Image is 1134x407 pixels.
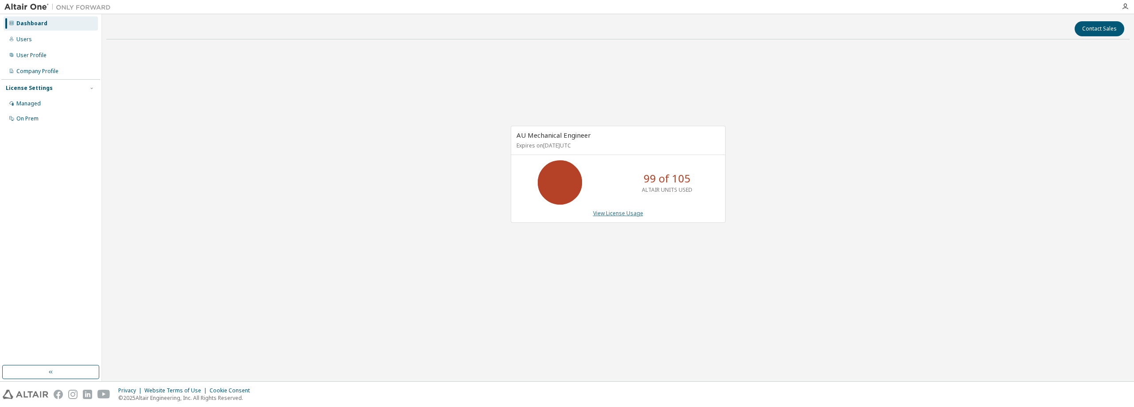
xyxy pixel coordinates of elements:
[16,68,58,75] div: Company Profile
[642,186,692,194] p: ALTAIR UNITS USED
[16,115,39,122] div: On Prem
[16,20,47,27] div: Dashboard
[144,387,210,394] div: Website Terms of Use
[97,390,110,399] img: youtube.svg
[16,100,41,107] div: Managed
[593,209,643,217] a: View License Usage
[16,36,32,43] div: Users
[4,3,115,12] img: Altair One
[118,394,255,402] p: © 2025 Altair Engineering, Inc. All Rights Reserved.
[3,390,48,399] img: altair_logo.svg
[118,387,144,394] div: Privacy
[16,52,47,59] div: User Profile
[1075,21,1124,36] button: Contact Sales
[68,390,78,399] img: instagram.svg
[6,85,53,92] div: License Settings
[517,131,591,140] span: AU Mechanical Engineer
[517,142,718,149] p: Expires on [DATE] UTC
[644,171,691,186] p: 99 of 105
[54,390,63,399] img: facebook.svg
[210,387,255,394] div: Cookie Consent
[83,390,92,399] img: linkedin.svg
